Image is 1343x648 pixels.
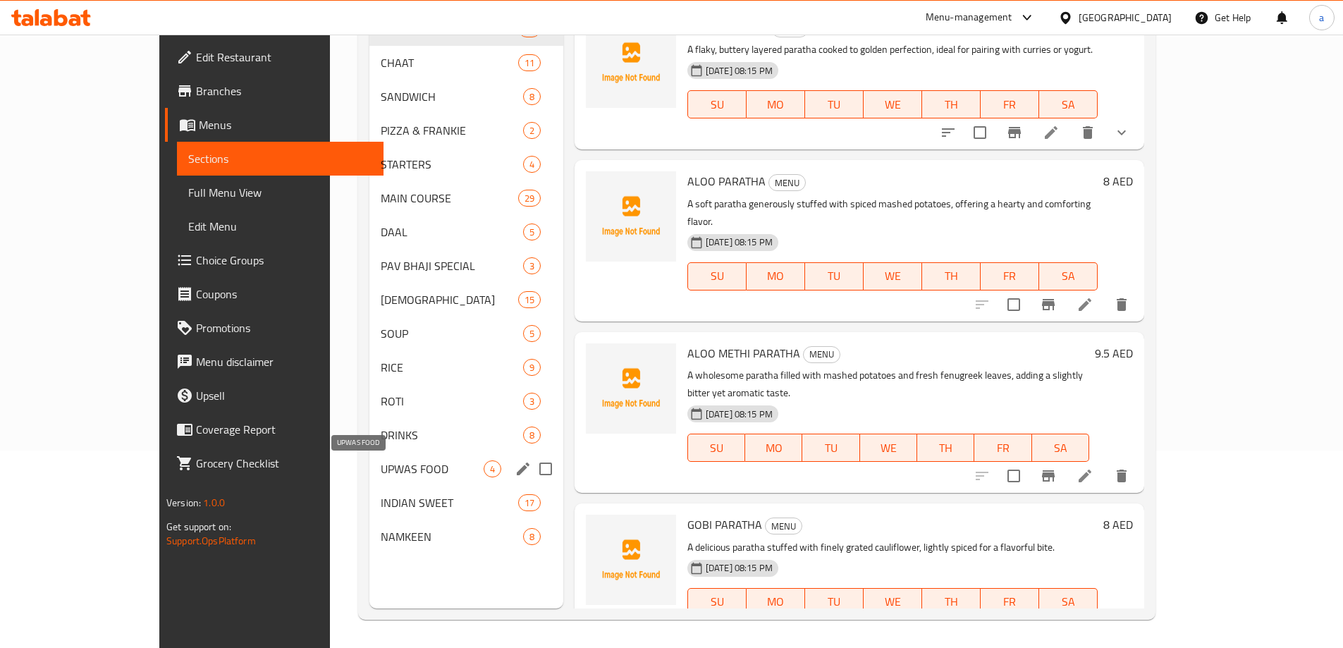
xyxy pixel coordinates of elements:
[687,343,800,364] span: ALOO METHI PARATHA
[687,41,1098,59] p: A flaky, buttery layered paratha cooked to golden perfection, ideal for pairing with curries or y...
[802,434,859,462] button: TU
[586,171,676,262] img: ALOO PARATHA
[196,49,372,66] span: Edit Restaurant
[523,156,541,173] div: items
[165,108,384,142] a: Menus
[381,190,517,207] div: MAIN COURSE
[369,520,563,554] div: NAMKEEN8
[165,40,384,74] a: Edit Restaurant
[981,588,1039,616] button: FR
[1045,94,1092,115] span: SA
[864,90,922,118] button: WE
[866,438,912,458] span: WE
[869,266,916,286] span: WE
[519,496,540,510] span: 17
[369,114,563,147] div: PIZZA & FRANKIE2
[694,266,741,286] span: SU
[381,325,523,342] span: SOUP
[165,243,384,277] a: Choice Groups
[369,418,563,452] div: DRINKS8
[1103,18,1133,37] h6: 0 AED
[381,427,523,444] div: DRINKS
[1105,116,1139,149] button: show more
[381,359,523,376] span: RICE
[751,438,797,458] span: MO
[369,215,563,249] div: DAAL5
[381,393,523,410] div: ROTI
[177,176,384,209] a: Full Menu View
[1039,90,1098,118] button: SA
[1043,124,1060,141] a: Edit menu item
[381,156,523,173] span: STARTERS
[524,327,540,341] span: 5
[922,90,981,118] button: TH
[381,494,517,511] span: INDIAN SWEET
[381,54,517,71] div: CHAAT
[1103,515,1133,534] h6: 8 AED
[700,236,778,249] span: [DATE] 08:15 PM
[523,122,541,139] div: items
[747,90,805,118] button: MO
[196,286,372,302] span: Coupons
[928,266,975,286] span: TH
[166,494,201,512] span: Version:
[974,434,1031,462] button: FR
[1103,171,1133,191] h6: 8 AED
[864,262,922,291] button: WE
[1113,124,1130,141] svg: Show Choices
[188,150,372,167] span: Sections
[1077,296,1093,313] a: Edit menu item
[381,88,523,105] span: SANDWICH
[524,530,540,544] span: 8
[188,184,372,201] span: Full Menu View
[369,6,563,559] nav: Menu sections
[381,257,523,274] div: PAV BHAJI SPECIAL
[165,74,384,108] a: Branches
[1031,288,1065,322] button: Branch-specific-item
[811,266,858,286] span: TU
[922,262,981,291] button: TH
[196,421,372,438] span: Coverage Report
[523,257,541,274] div: items
[203,494,225,512] span: 1.0.0
[923,438,969,458] span: TH
[687,262,747,291] button: SU
[694,592,741,612] span: SU
[484,463,501,476] span: 4
[381,224,523,240] div: DAAL
[1032,434,1089,462] button: SA
[747,262,805,291] button: MO
[369,147,563,181] div: STARTERS4
[381,528,523,545] div: NAMKEEN
[369,452,563,486] div: UPWAS FOOD4edit
[769,175,805,191] span: MENU
[922,588,981,616] button: TH
[803,346,840,363] div: MENU
[165,446,384,480] a: Grocery Checklist
[519,293,540,307] span: 15
[694,94,741,115] span: SU
[165,345,384,379] a: Menu disclaimer
[1039,262,1098,291] button: SA
[687,434,745,462] button: SU
[980,438,1026,458] span: FR
[381,122,523,139] div: PIZZA & FRANKIE
[523,325,541,342] div: items
[926,9,1012,26] div: Menu-management
[177,209,384,243] a: Edit Menu
[165,311,384,345] a: Promotions
[369,181,563,215] div: MAIN COURSE29
[586,18,676,108] img: KOOKI PARATHA
[381,291,517,308] span: [DEMOGRAPHIC_DATA]
[700,561,778,575] span: [DATE] 08:15 PM
[524,429,540,442] span: 8
[869,94,916,115] span: WE
[369,46,563,80] div: CHAAT11
[524,395,540,408] span: 3
[986,266,1034,286] span: FR
[811,592,858,612] span: TU
[1105,459,1139,493] button: delete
